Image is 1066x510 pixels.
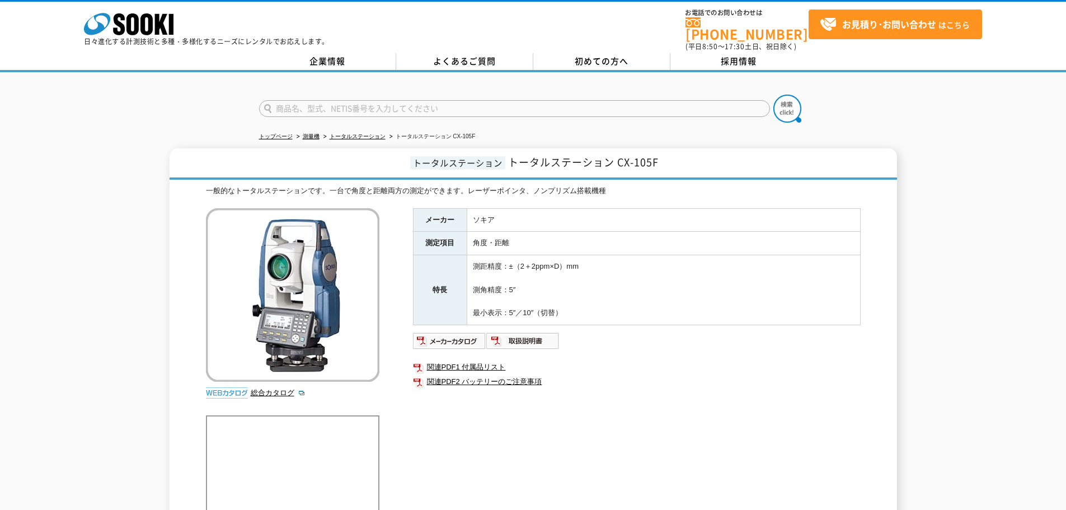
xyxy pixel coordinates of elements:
[413,375,861,389] a: 関連PDF2 バッテリーのご注意事項
[486,339,560,348] a: 取扱説明書
[773,95,801,123] img: btn_search.png
[413,339,486,348] a: メーカーカタログ
[413,360,861,375] a: 関連PDF1 付属品リスト
[259,53,396,70] a: 企業情報
[303,133,320,139] a: 測量機
[685,41,796,52] span: (平日 ～ 土日、祝日除く)
[702,41,718,52] span: 8:50
[725,41,745,52] span: 17:30
[259,100,770,117] input: 商品名、型式、NETIS番号を入力してください
[387,131,476,143] li: トータルステーション CX-105F
[842,17,936,31] strong: お見積り･お問い合わせ
[413,332,486,350] img: メーカーカタログ
[670,53,807,70] a: 採用情報
[685,17,809,40] a: [PHONE_NUMBER]
[685,10,809,16] span: お電話でのお問い合わせは
[467,255,860,325] td: 測距精度：±（2＋2ppm×D）mm 測角精度：5″ 最小表示：5″／10″（切替）
[575,55,628,67] span: 初めての方へ
[396,53,533,70] a: よくあるご質問
[413,255,467,325] th: 特長
[84,38,329,45] p: 日々進化する計測技術と多種・多様化するニーズにレンタルでお応えします。
[251,389,306,397] a: 総合カタログ
[206,185,861,197] div: 一般的なトータルステーションです。一台で角度と距離両方の測定ができます。レーザーポインタ、ノンプリズム搭載機種
[413,232,467,255] th: 測定項目
[259,133,293,139] a: トップページ
[413,208,467,232] th: メーカー
[533,53,670,70] a: 初めての方へ
[809,10,982,39] a: お見積り･お問い合わせはこちら
[508,155,659,170] span: トータルステーション CX-105F
[206,208,379,382] img: トータルステーション CX-105F
[820,16,970,33] span: はこちら
[330,133,386,139] a: トータルステーション
[467,232,860,255] td: 角度・距離
[467,208,860,232] td: ソキア
[206,387,248,399] img: webカタログ
[486,332,560,350] img: 取扱説明書
[410,156,505,169] span: トータルステーション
